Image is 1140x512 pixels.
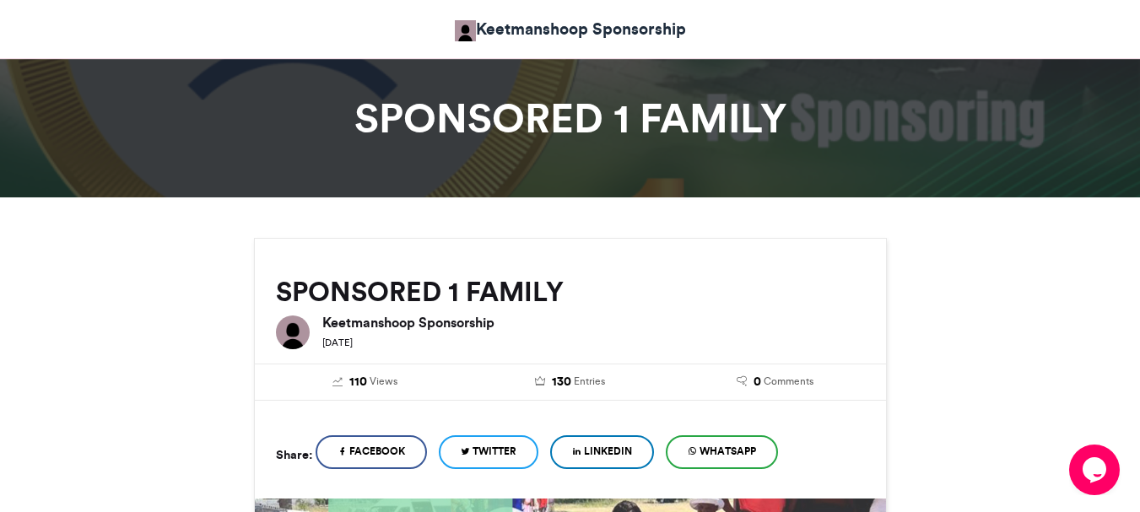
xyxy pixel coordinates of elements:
span: WhatsApp [700,444,756,459]
iframe: chat widget [1069,445,1123,495]
span: Twitter [473,444,516,459]
img: Keetmanshoop Sponsorship [455,20,476,41]
span: Entries [574,374,605,389]
span: Views [370,374,397,389]
span: 0 [754,373,761,391]
a: LinkedIn [550,435,654,469]
a: 110 Views [276,373,456,391]
span: Comments [764,374,813,389]
a: 130 Entries [480,373,660,391]
a: 0 Comments [685,373,865,391]
a: Twitter [439,435,538,469]
a: WhatsApp [666,435,778,469]
img: Keetmanshoop Sponsorship [276,315,310,349]
span: 130 [552,373,571,391]
h2: SPONSORED 1 FAMILY [276,277,865,307]
a: Keetmanshoop Sponsorship [455,17,686,41]
small: [DATE] [322,337,353,348]
h5: Share: [276,444,312,466]
h1: SPONSORED 1 FAMILY [102,98,1039,138]
span: Facebook [349,444,405,459]
h6: Keetmanshoop Sponsorship [322,315,865,329]
a: Facebook [316,435,427,469]
span: 110 [349,373,367,391]
span: LinkedIn [584,444,632,459]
